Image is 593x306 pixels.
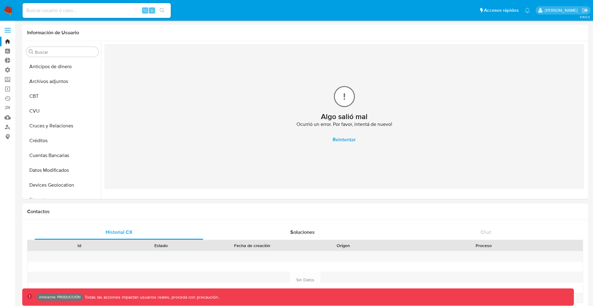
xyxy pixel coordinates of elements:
[481,229,491,236] span: Chat
[24,89,101,104] button: CBT
[24,59,101,74] button: Anticipos de dinero
[484,7,519,14] span: Accesos rápidos
[83,294,219,300] p: Todas las acciones impactan usuarios reales, proceda con precaución.
[24,163,101,178] button: Datos Modificados
[545,7,580,13] p: franco.barberis@mercadolibre.com
[24,74,101,89] button: Archivos adjuntos
[206,242,298,249] div: Fecha de creación
[151,7,153,13] span: s
[43,242,116,249] div: Id
[525,8,530,13] a: Notificaciones
[29,49,34,54] button: Buscar
[156,6,168,15] button: search-icon
[24,118,101,133] button: Cruces y Relaciones
[143,7,147,13] span: ⌥
[582,7,588,14] a: Salir
[23,6,171,14] input: Buscar usuario o caso...
[24,133,101,148] button: Créditos
[39,296,81,298] p: Ambiente: PRODUCCIÓN
[24,192,101,207] button: Direcciones
[290,229,315,236] span: Soluciones
[24,148,101,163] button: Cuentas Bancarias
[27,30,79,36] h1: Información de Usuario
[307,242,380,249] div: Origen
[124,242,198,249] div: Estado
[106,229,132,236] span: Historial CX
[24,104,101,118] button: CVU
[24,178,101,192] button: Devices Geolocation
[389,242,578,249] div: Proceso
[27,209,583,215] h1: Contactos
[35,49,96,55] input: Buscar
